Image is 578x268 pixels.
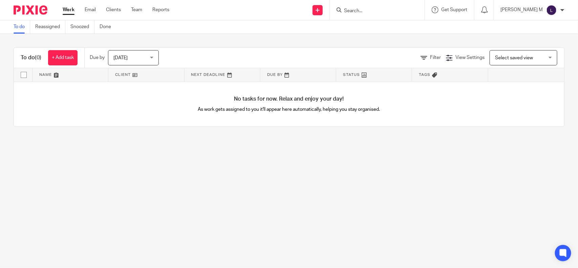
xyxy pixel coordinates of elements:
a: Reports [152,6,169,13]
a: To do [14,20,30,34]
a: Reassigned [35,20,65,34]
a: Work [63,6,74,13]
a: Clients [106,6,121,13]
span: View Settings [455,55,485,60]
p: As work gets assigned to you it'll appear here automatically, helping you stay organised. [151,106,427,113]
img: Pixie [14,5,47,15]
a: Email [85,6,96,13]
p: Due by [90,54,105,61]
span: Select saved view [495,56,533,60]
a: + Add task [48,50,78,65]
input: Search [343,8,404,14]
span: Tags [419,73,430,77]
p: [PERSON_NAME] M [500,6,543,13]
a: Team [131,6,142,13]
span: Filter [430,55,441,60]
a: Snoozed [70,20,94,34]
span: Get Support [441,7,467,12]
a: Done [100,20,116,34]
span: (0) [35,55,41,60]
h1: To do [21,54,41,61]
img: svg%3E [546,5,557,16]
h4: No tasks for now. Relax and enjoy your day! [14,96,564,103]
span: [DATE] [113,56,128,60]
